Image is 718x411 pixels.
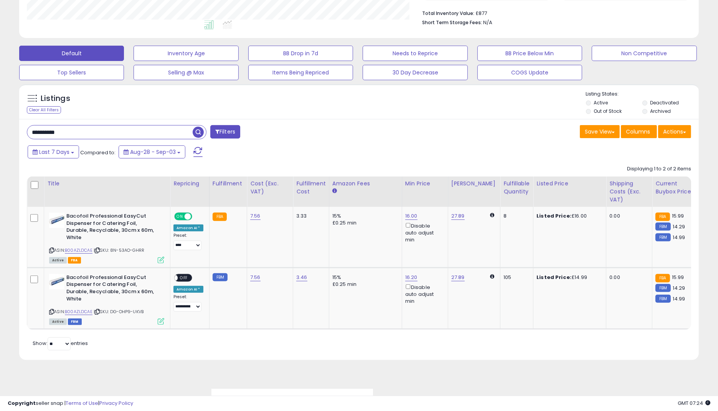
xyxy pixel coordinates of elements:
[422,8,685,17] li: £877
[405,283,442,305] div: Disable auto adjust min
[422,10,474,17] b: Total Inventory Value:
[655,213,670,221] small: FBA
[28,145,79,158] button: Last 7 Days
[33,340,88,347] span: Show: entries
[49,213,64,228] img: 41zWP7S7ljL._SL40_.jpg
[650,108,671,114] label: Archived
[213,273,228,281] small: FBM
[655,223,670,231] small: FBM
[65,309,92,315] a: B00AZLDCAE
[296,213,323,220] div: 3.33
[213,213,227,221] small: FBA
[49,257,67,264] span: All listings currently available for purchase on Amazon
[332,274,396,281] div: 15%
[213,180,244,188] div: Fulfillment
[592,46,697,61] button: Non Competitive
[250,212,261,220] a: 7.56
[296,180,326,196] div: Fulfillment Cost
[580,125,620,138] button: Save View
[586,91,699,98] p: Listing States:
[650,99,679,106] label: Deactivated
[673,295,685,302] span: 14.99
[483,19,492,26] span: N/A
[422,19,482,26] b: Short Term Storage Fees:
[363,65,467,80] button: 30 Day Decrease
[673,284,685,292] span: 14.29
[673,223,685,230] span: 14.29
[363,46,467,61] button: Needs to Reprice
[173,294,203,312] div: Preset:
[41,93,70,104] h5: Listings
[405,221,442,243] div: Disable auto adjust min
[332,213,396,220] div: 15%
[609,180,649,204] div: Shipping Costs (Exc. VAT)
[536,180,603,188] div: Listed Price
[609,274,646,281] div: 0.00
[332,188,337,195] small: Amazon Fees.
[451,212,465,220] a: 27.89
[250,180,290,196] div: Cost (Exc. VAT)
[626,128,650,135] span: Columns
[672,212,684,220] span: 15.99
[19,65,124,80] button: Top Sellers
[451,274,465,281] a: 27.89
[536,212,571,220] b: Listed Price:
[27,106,61,114] div: Clear All Filters
[594,108,622,114] label: Out of Stock
[130,148,176,156] span: Aug-28 - Sep-03
[655,233,670,241] small: FBM
[672,274,684,281] span: 15.99
[175,213,185,220] span: ON
[405,212,418,220] a: 16.00
[173,286,203,293] div: Amazon AI *
[49,274,164,324] div: ASIN:
[65,247,92,254] a: B00AZLDCAE
[536,213,600,220] div: £16.00
[49,274,64,289] img: 41zWP7S7ljL._SL40_.jpg
[332,281,396,288] div: £0.25 min
[655,180,695,196] div: Current Buybox Price
[173,224,203,231] div: Amazon AI *
[39,148,69,156] span: Last 7 Days
[536,274,600,281] div: £14.99
[673,234,685,241] span: 14.99
[80,149,116,156] span: Compared to:
[134,65,238,80] button: Selling @ Max
[68,319,82,325] span: FBM
[134,46,238,61] button: Inventory Age
[332,220,396,226] div: £0.25 min
[655,274,670,282] small: FBA
[66,213,160,243] b: Bacofoil Professional EasyCut Dispenser for Catering Foil, Durable, Recyclable, 30cm x 60m, White
[503,213,527,220] div: 8
[594,99,608,106] label: Active
[94,247,144,253] span: | SKU: 8N-53AO-GHRR
[609,213,646,220] div: 0.00
[49,319,67,325] span: All listings currently available for purchase on Amazon
[503,180,530,196] div: Fulfillable Quantity
[655,295,670,303] small: FBM
[66,274,160,304] b: Bacofoil Professional EasyCut Dispenser for Catering Foil, Durable, Recyclable, 30cm x 60m, White
[250,274,261,281] a: 7.56
[210,125,240,139] button: Filters
[173,233,203,250] div: Preset:
[405,180,445,188] div: Min Price
[19,46,124,61] button: Default
[296,274,307,281] a: 3.46
[248,65,353,80] button: Items Being Repriced
[503,274,527,281] div: 105
[477,46,582,61] button: BB Price Below Min
[627,165,691,173] div: Displaying 1 to 2 of 2 items
[248,46,353,61] button: BB Drop in 7d
[191,213,203,220] span: OFF
[119,145,185,158] button: Aug-28 - Sep-03
[332,180,399,188] div: Amazon Fees
[94,309,144,315] span: | SKU: DG-OHP9-UKVB
[451,180,497,188] div: [PERSON_NAME]
[477,65,582,80] button: COGS Update
[405,274,418,281] a: 16.20
[621,125,657,138] button: Columns
[658,125,691,138] button: Actions
[536,274,571,281] b: Listed Price:
[173,180,206,188] div: Repricing
[68,257,81,264] span: FBA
